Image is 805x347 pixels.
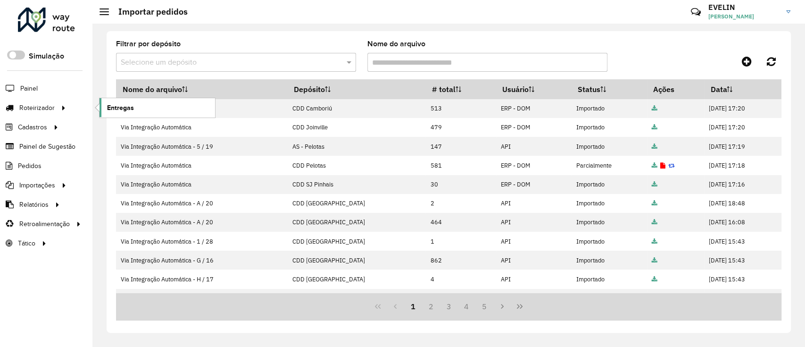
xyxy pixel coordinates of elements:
[19,219,70,229] span: Retroalimentação
[496,251,571,270] td: API
[652,180,657,188] a: Arquivo completo
[20,84,38,93] span: Painel
[116,137,288,156] td: Via Integração Automática - 5 / 19
[116,289,288,308] td: Via Integração Automática - 2 / 49
[425,118,496,137] td: 479
[422,297,440,315] button: 2
[116,194,288,213] td: Via Integração Automática - A / 20
[288,137,426,156] td: AS - Pelotas
[704,99,781,118] td: [DATE] 17:20
[511,297,529,315] button: Last Page
[425,99,496,118] td: 513
[19,200,49,210] span: Relatórios
[288,213,426,232] td: CDD [GEOGRAPHIC_DATA]
[571,251,647,270] td: Importado
[496,99,571,118] td: ERP - DOM
[704,194,781,213] td: [DATE] 18:48
[704,175,781,194] td: [DATE] 17:16
[288,118,426,137] td: CDD Joinville
[496,213,571,232] td: API
[652,275,657,283] a: Arquivo completo
[457,297,475,315] button: 4
[496,232,571,251] td: API
[496,137,571,156] td: API
[571,79,647,99] th: Status
[367,38,425,50] label: Nome do arquivo
[496,270,571,288] td: API
[652,256,657,264] a: Arquivo completo
[116,118,288,137] td: Via Integração Automática
[708,12,779,21] span: [PERSON_NAME]
[440,297,458,315] button: 3
[19,180,55,190] span: Importações
[571,232,647,251] td: Importado
[475,297,493,315] button: 5
[29,51,64,62] label: Simulação
[652,123,657,131] a: Arquivo completo
[425,194,496,213] td: 2
[496,118,571,137] td: ERP - DOM
[660,161,665,169] a: Exibir log de erros
[116,79,288,99] th: Nome do arquivo
[425,289,496,308] td: 75
[116,232,288,251] td: Via Integração Automática - 1 / 28
[571,156,647,175] td: Parcialmente
[425,156,496,175] td: 581
[116,270,288,288] td: Via Integração Automática - H / 17
[571,99,647,118] td: Importado
[496,79,571,99] th: Usuário
[647,79,704,99] th: Ações
[116,213,288,232] td: Via Integração Automática - A / 20
[496,156,571,175] td: ERP - DOM
[425,213,496,232] td: 464
[425,232,496,251] td: 1
[288,175,426,194] td: CDD SJ Pinhais
[571,289,647,308] td: Importado
[496,194,571,213] td: API
[652,218,657,226] a: Arquivo completo
[571,175,647,194] td: Importado
[18,238,35,248] span: Tático
[116,251,288,270] td: Via Integração Automática - G / 16
[686,2,706,22] a: Contato Rápido
[571,118,647,137] td: Importado
[496,289,571,308] td: API
[652,143,657,151] a: Arquivo completo
[425,137,496,156] td: 147
[571,213,647,232] td: Importado
[404,297,422,315] button: 1
[288,251,426,270] td: CDD [GEOGRAPHIC_DATA]
[116,156,288,175] td: Via Integração Automática
[425,175,496,194] td: 30
[19,142,75,152] span: Painel de Sugestão
[704,156,781,175] td: [DATE] 17:18
[288,232,426,251] td: CDD [GEOGRAPHIC_DATA]
[425,79,496,99] th: # total
[425,270,496,288] td: 4
[704,232,781,251] td: [DATE] 15:43
[704,118,781,137] td: [DATE] 17:20
[288,156,426,175] td: CDD Pelotas
[704,289,781,308] td: [DATE] 15:43
[704,213,781,232] td: [DATE] 16:08
[288,194,426,213] td: CDD [GEOGRAPHIC_DATA]
[18,122,47,132] span: Cadastros
[652,104,657,112] a: Arquivo completo
[425,251,496,270] td: 862
[288,270,426,288] td: CDD [GEOGRAPHIC_DATA]
[116,38,181,50] label: Filtrar por depósito
[19,103,55,113] span: Roteirizador
[704,137,781,156] td: [DATE] 17:19
[116,175,288,194] td: Via Integração Automática
[109,7,188,17] h2: Importar pedidos
[668,161,675,169] a: Reimportar
[100,98,215,117] a: Entregas
[652,161,657,169] a: Arquivo completo
[652,199,657,207] a: Arquivo completo
[288,99,426,118] td: CDD Camboriú
[708,3,779,12] h3: EVELIN
[496,175,571,194] td: ERP - DOM
[107,103,134,113] span: Entregas
[493,297,511,315] button: Next Page
[18,161,41,171] span: Pedidos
